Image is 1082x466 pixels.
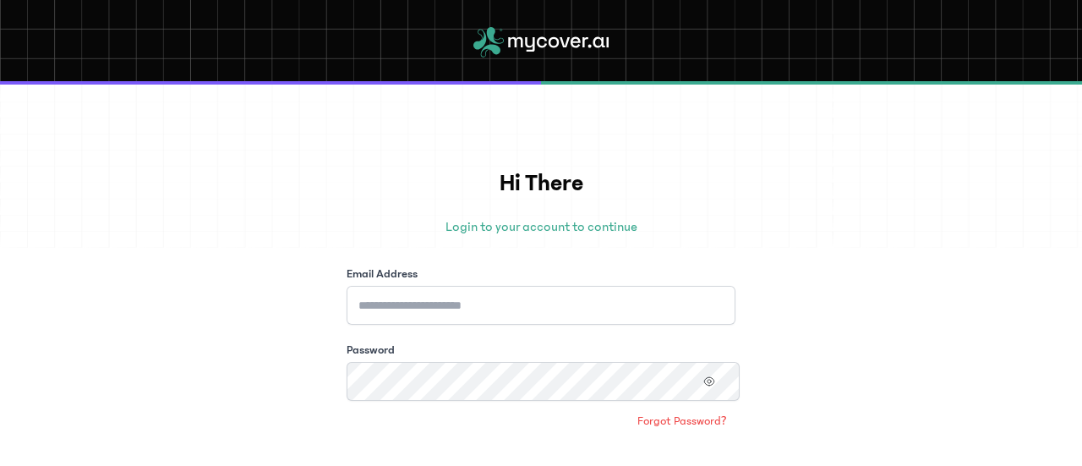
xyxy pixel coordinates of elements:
h1: Hi There [347,166,735,201]
a: Forgot Password? [629,408,735,435]
label: Password [347,342,395,359]
span: Forgot Password? [637,413,727,430]
label: Email Address [347,266,418,282]
p: Login to your account to continue [347,217,735,237]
